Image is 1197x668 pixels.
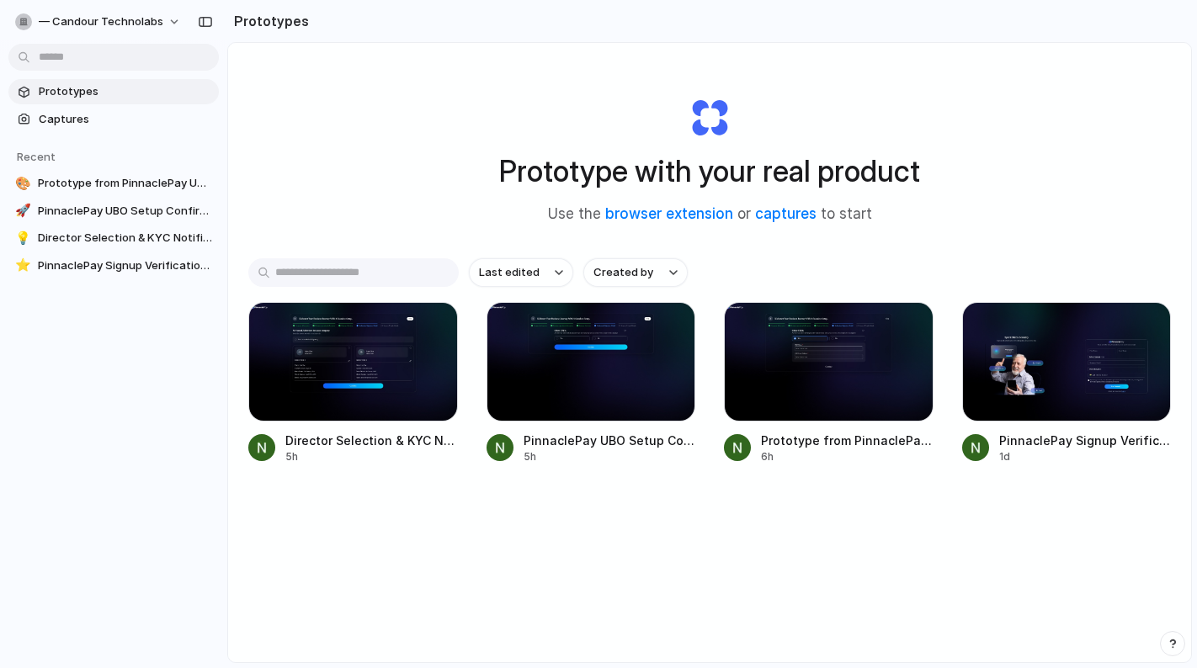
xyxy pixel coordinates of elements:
span: PinnaclePay UBO Setup Confirmation [524,432,696,449]
a: Captures [8,107,219,132]
a: captures [755,205,817,222]
a: Prototypes [8,79,219,104]
span: Director Selection & KYC Notification Screen [38,230,212,247]
a: 🎨Prototype from PinnaclePay UBOs [8,171,219,196]
span: Captures [39,111,212,128]
button: Created by [583,258,688,287]
span: Director Selection & KYC Notification Screen [285,432,458,449]
span: Prototype from PinnaclePay UBOs [761,432,934,449]
button: Last edited [469,258,573,287]
div: 🎨 [15,175,31,192]
a: 🚀PinnaclePay UBO Setup Confirmation [8,199,219,224]
span: Last edited [479,264,540,281]
a: browser extension [605,205,733,222]
span: PinnaclePay UBO Setup Confirmation [38,203,212,220]
div: 1d [999,449,1172,464]
a: Director Selection & KYC Notification ScreenDirector Selection & KYC Notification Screen5h [248,302,458,464]
button: — Candour Technolabs [8,8,189,35]
a: PinnaclePay Signup Verification FlowPinnaclePay Signup Verification Flow1d [962,302,1172,464]
span: Created by [593,264,653,281]
h2: Prototypes [227,11,309,31]
div: 5h [524,449,696,464]
span: PinnaclePay Signup Verification Flow [999,432,1172,449]
a: 💡Director Selection & KYC Notification Screen [8,225,219,251]
span: Prototype from PinnaclePay UBOs [38,175,212,192]
span: — Candour Technolabs [39,13,163,30]
a: ⭐PinnaclePay Signup Verification Flow [8,253,219,278]
span: Use the or to start [548,204,872,225]
div: 🚀 [15,203,31,220]
div: ⭐ [15,257,31,274]
span: PinnaclePay Signup Verification Flow [38,257,212,274]
a: Prototype from PinnaclePay UBOsPrototype from PinnaclePay UBOs6h [724,302,934,464]
a: PinnaclePay UBO Setup ConfirmationPinnaclePay UBO Setup Confirmation5h [487,302,696,464]
div: 5h [285,449,458,464]
span: Prototypes [39,83,212,100]
div: 6h [761,449,934,464]
span: Recent [17,150,56,163]
h1: Prototype with your real product [499,149,920,194]
div: 💡 [15,230,31,247]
